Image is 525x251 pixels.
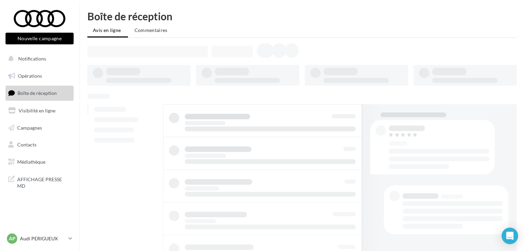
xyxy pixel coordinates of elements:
[4,52,72,66] button: Notifications
[19,108,55,113] span: Visibilité en ligne
[4,86,75,100] a: Boîte de réception
[4,121,75,135] a: Campagnes
[4,155,75,169] a: Médiathèque
[135,27,168,33] span: Commentaires
[6,33,74,44] button: Nouvelle campagne
[9,235,15,242] span: AP
[4,172,75,192] a: AFFICHAGE PRESSE MD
[4,69,75,83] a: Opérations
[20,235,66,242] p: Audi PERIGUEUX
[87,11,517,21] div: Boîte de réception
[17,124,42,130] span: Campagnes
[17,175,71,189] span: AFFICHAGE PRESSE MD
[6,232,74,245] a: AP Audi PERIGUEUX
[502,228,518,244] div: Open Intercom Messenger
[4,138,75,152] a: Contacts
[18,56,46,62] span: Notifications
[17,159,45,165] span: Médiathèque
[17,142,36,148] span: Contacts
[18,90,57,96] span: Boîte de réception
[4,103,75,118] a: Visibilité en ligne
[18,73,42,79] span: Opérations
